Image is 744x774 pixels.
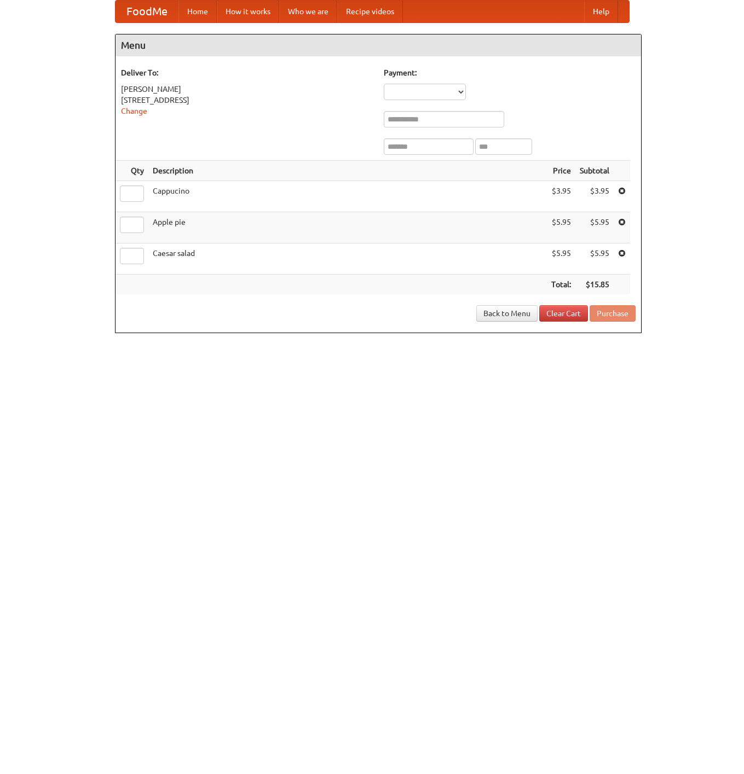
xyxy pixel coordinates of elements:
[148,181,547,212] td: Cappucino
[476,305,538,322] a: Back to Menu
[279,1,337,22] a: Who we are
[575,243,614,275] td: $5.95
[121,84,373,95] div: [PERSON_NAME]
[148,161,547,181] th: Description
[337,1,403,22] a: Recipe videos
[148,243,547,275] td: Caesar salad
[116,161,148,181] th: Qty
[547,243,575,275] td: $5.95
[547,161,575,181] th: Price
[121,67,373,78] h5: Deliver To:
[575,275,614,295] th: $15.85
[547,212,575,243] td: $5.95
[217,1,279,22] a: How it works
[547,275,575,295] th: Total:
[547,181,575,212] td: $3.95
[575,161,614,181] th: Subtotal
[121,95,373,106] div: [STREET_ADDRESS]
[575,212,614,243] td: $5.95
[121,107,147,115] a: Change
[539,305,588,322] a: Clear Cart
[590,305,636,322] button: Purchase
[384,67,636,78] h5: Payment:
[148,212,547,243] td: Apple pie
[178,1,217,22] a: Home
[116,34,641,56] h4: Menu
[575,181,614,212] td: $3.95
[116,1,178,22] a: FoodMe
[584,1,618,22] a: Help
